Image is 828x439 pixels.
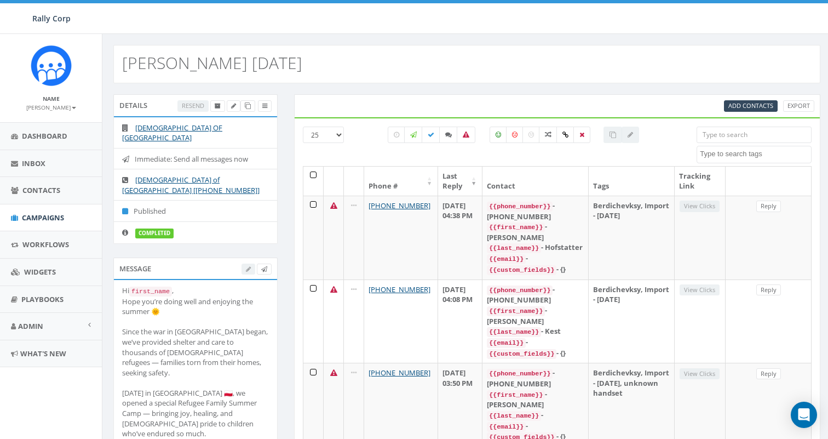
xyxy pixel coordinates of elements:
label: Bounced [457,127,475,143]
span: Add Contacts [728,101,773,110]
th: Tags [589,167,675,196]
div: - [487,421,583,432]
a: [PERSON_NAME] [26,102,76,112]
code: first_name [129,287,172,297]
td: [DATE] 04:08 PM [438,280,482,363]
span: Playbooks [21,294,64,304]
td: [DATE] 04:38 PM [438,196,482,280]
div: - [PERSON_NAME] [487,305,583,326]
label: Neutral [522,127,540,143]
span: View Campaign Delivery Statistics [262,101,267,110]
span: Edit Campaign Title [231,101,236,110]
a: Export [783,100,814,112]
span: Admin [18,321,43,331]
div: - Kest [487,326,583,337]
label: Delivered [422,127,440,143]
span: Dashboard [22,131,67,141]
h2: [PERSON_NAME] [DATE] [122,54,302,72]
div: - [PERSON_NAME] [487,221,583,242]
i: Immediate: Send all messages now [122,156,135,163]
div: - {} [487,264,583,275]
a: [PHONE_NUMBER] [369,201,430,210]
div: - [PHONE_NUMBER] [487,368,583,389]
code: {{first_name}} [487,223,545,232]
th: Contact [482,167,588,196]
code: {{email}} [487,338,526,348]
th: Tracking Link [675,167,726,196]
code: {{last_name}} [487,327,541,337]
textarea: Search [700,149,811,159]
a: Reply [756,368,781,380]
input: Type to search [697,127,812,143]
a: Reply [756,284,781,296]
code: {{phone_number}} [487,202,553,212]
div: - [487,410,583,421]
code: {{email}} [487,254,526,264]
label: Pending [388,127,405,143]
a: [PHONE_NUMBER] [369,368,430,378]
img: Icon_1.png [31,45,72,86]
div: - {} [487,348,583,359]
span: Inbox [22,158,45,168]
a: [DEMOGRAPHIC_DATA] of [GEOGRAPHIC_DATA] [[PHONE_NUMBER]] [122,175,260,195]
label: Sending [404,127,423,143]
li: Published [114,200,277,222]
span: Clone Campaign [245,101,251,110]
td: Berdichevksy, Import - [DATE] [589,280,675,363]
th: Last Reply: activate to sort column ascending [438,167,482,196]
code: {{first_name}} [487,306,545,316]
div: Message [113,258,278,280]
span: Campaigns [22,213,64,223]
div: - [PHONE_NUMBER] [487,201,583,221]
div: - [PERSON_NAME] [487,389,583,410]
div: - [487,253,583,264]
span: Archive Campaign [215,101,221,110]
li: Immediate: Send all messages now [114,148,277,170]
code: {{phone_number}} [487,369,553,379]
span: Contacts [22,185,60,195]
div: - Hofstatter [487,242,583,253]
span: Workflows [22,240,69,249]
label: Replied [439,127,458,143]
label: Link Clicked [556,127,574,143]
td: Berdichevksy, Import - [DATE] [589,196,675,280]
div: - [PHONE_NUMBER] [487,284,583,305]
small: [PERSON_NAME] [26,104,76,111]
div: Open Intercom Messenger [791,402,817,428]
code: {{custom_fields}} [487,265,556,275]
label: Positive [490,127,507,143]
code: {{first_name}} [487,390,545,400]
label: completed [135,229,174,238]
code: {{last_name}} [487,411,541,421]
a: Add Contacts [724,100,778,112]
span: Widgets [24,267,56,277]
span: What's New [20,349,66,358]
a: [DEMOGRAPHIC_DATA] OF [GEOGRAPHIC_DATA] [122,123,222,143]
div: - [487,337,583,348]
code: {{email}} [487,422,526,432]
code: {{last_name}} [487,243,541,253]
label: Negative [506,127,524,143]
span: Rally Corp [32,13,71,24]
label: Mixed [539,127,557,143]
th: Phone #: activate to sort column ascending [364,167,438,196]
a: Reply [756,201,781,212]
code: {{custom_fields}} [487,349,556,359]
label: Removed [573,127,590,143]
small: Name [43,95,60,102]
div: Details [113,94,278,116]
span: CSV files only [728,101,773,110]
a: [PHONE_NUMBER] [369,284,430,294]
span: Send Test Message [261,265,267,273]
i: Published [122,208,134,215]
code: {{phone_number}} [487,286,553,295]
